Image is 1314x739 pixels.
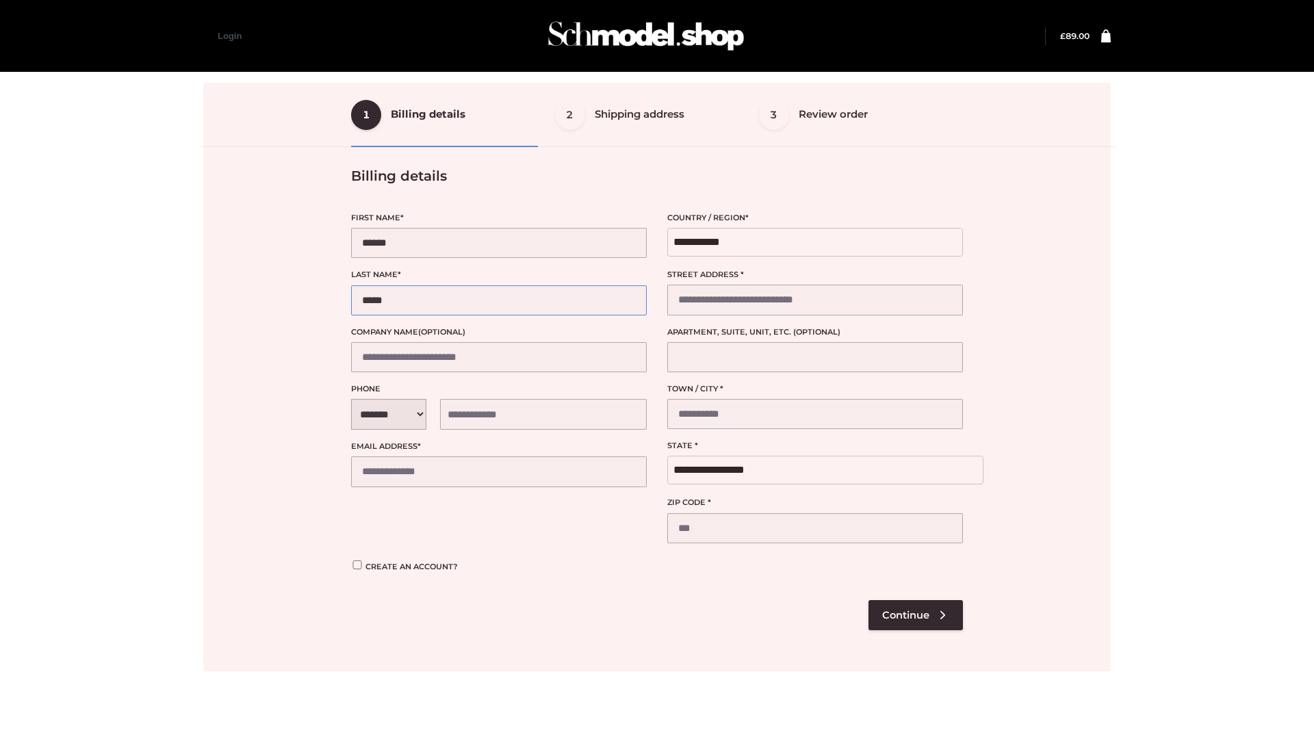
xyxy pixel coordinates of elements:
bdi: 89.00 [1060,31,1090,41]
img: Schmodel Admin 964 [543,9,749,63]
a: £89.00 [1060,31,1090,41]
span: £ [1060,31,1066,41]
a: Login [218,31,242,41]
